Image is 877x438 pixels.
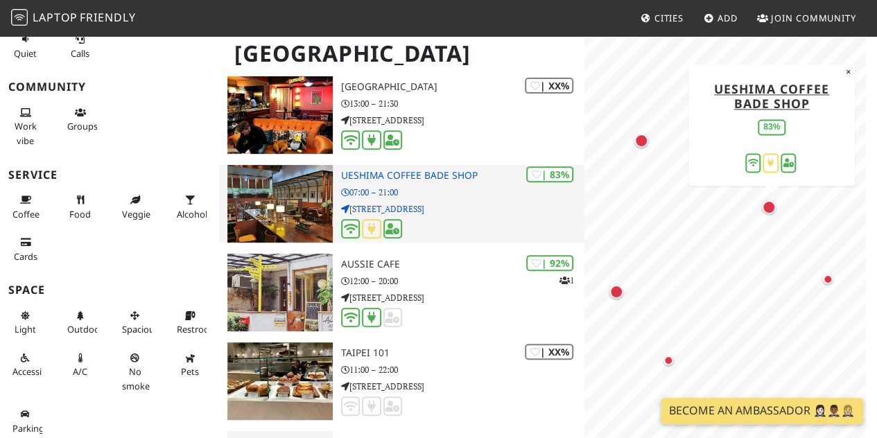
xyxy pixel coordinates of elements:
p: [STREET_ADDRESS] [341,202,584,216]
a: TAIPEI 101 | XX% TAIPEI 101 11:00 – 22:00 [STREET_ADDRESS] [219,342,584,420]
span: Outdoor area [67,323,103,335]
h3: TAIPEI 101 [341,347,584,359]
button: Veggie [118,189,153,225]
div: Map marker [609,285,629,304]
p: [STREET_ADDRESS] [341,380,584,393]
span: Food [69,208,91,220]
p: 12:00 – 20:00 [341,274,584,288]
button: Spacious [118,304,153,341]
button: Groups [63,101,98,138]
button: Close popup [842,64,855,80]
span: Accessible [12,365,54,378]
a: Join Community [752,6,862,30]
button: Coffee [8,189,43,225]
button: Restroom [173,304,207,341]
button: Quiet [8,28,43,64]
button: Food [63,189,98,225]
img: TAIPEI 101 [227,342,333,420]
a: Aussie Cafe | 92% 1 Aussie Cafe 12:00 – 20:00 [STREET_ADDRESS] [219,254,584,331]
button: Outdoor [63,304,98,341]
div: | 92% [526,255,573,271]
span: Video/audio calls [71,47,89,60]
span: Spacious [122,323,159,335]
h3: Aussie Cafe [341,259,584,270]
span: Veggie [122,208,150,220]
span: Laptop [33,10,78,25]
span: Cities [654,12,684,24]
p: 13:00 – 21:30 [341,97,584,110]
a: Central Park Cafe | XX% [GEOGRAPHIC_DATA] 13:00 – 21:30 [STREET_ADDRESS] [219,76,584,154]
span: Credit cards [14,250,37,263]
img: Ueshima Coffee Bade Shop [227,165,333,243]
span: Coffee [12,208,40,220]
span: Parking [12,422,44,435]
div: | XX% [525,344,573,360]
button: A/C [63,347,98,383]
div: Map marker [634,134,654,153]
p: 1 [559,274,573,287]
button: No smoke [118,347,153,397]
span: Smoke free [122,365,150,392]
span: Quiet [14,47,37,60]
button: Calls [63,28,98,64]
button: Cards [8,231,43,268]
div: 83% [758,119,785,135]
span: Add [718,12,738,24]
span: Alcohol [177,208,207,220]
a: LaptopFriendly LaptopFriendly [11,6,136,30]
a: Cities [635,6,689,30]
button: Alcohol [173,189,207,225]
h1: [GEOGRAPHIC_DATA] [223,35,582,73]
h3: Space [8,283,211,297]
img: LaptopFriendly [11,9,28,26]
a: Add [698,6,743,30]
span: Friendly [80,10,135,25]
button: Accessible [8,347,43,383]
button: Work vibe [8,101,43,152]
span: Air conditioned [73,365,87,378]
img: Central Park Cafe [227,76,333,154]
span: Natural light [15,323,36,335]
span: Join Community [771,12,856,24]
p: 07:00 – 21:00 [341,186,584,199]
button: Pets [173,347,207,383]
span: People working [15,120,37,146]
button: Light [8,304,43,341]
p: [STREET_ADDRESS] [341,114,584,127]
div: Map marker [823,274,840,291]
p: [STREET_ADDRESS] [341,291,584,304]
h3: Service [8,168,211,182]
span: Group tables [67,120,98,132]
img: Aussie Cafe [227,254,333,331]
span: Restroom [177,323,218,335]
a: Ueshima Coffee Bade Shop | 83% Ueshima Coffee Bade Shop 07:00 – 21:00 [STREET_ADDRESS] [219,165,584,243]
a: Ueshima Coffee Bade Shop [714,80,829,112]
h3: Ueshima Coffee Bade Shop [341,170,584,182]
p: 11:00 – 22:00 [341,363,584,376]
div: | 83% [526,166,573,182]
h3: Community [8,80,211,94]
div: Map marker [663,356,680,372]
div: Map marker [762,200,781,220]
span: Pet friendly [181,365,199,378]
